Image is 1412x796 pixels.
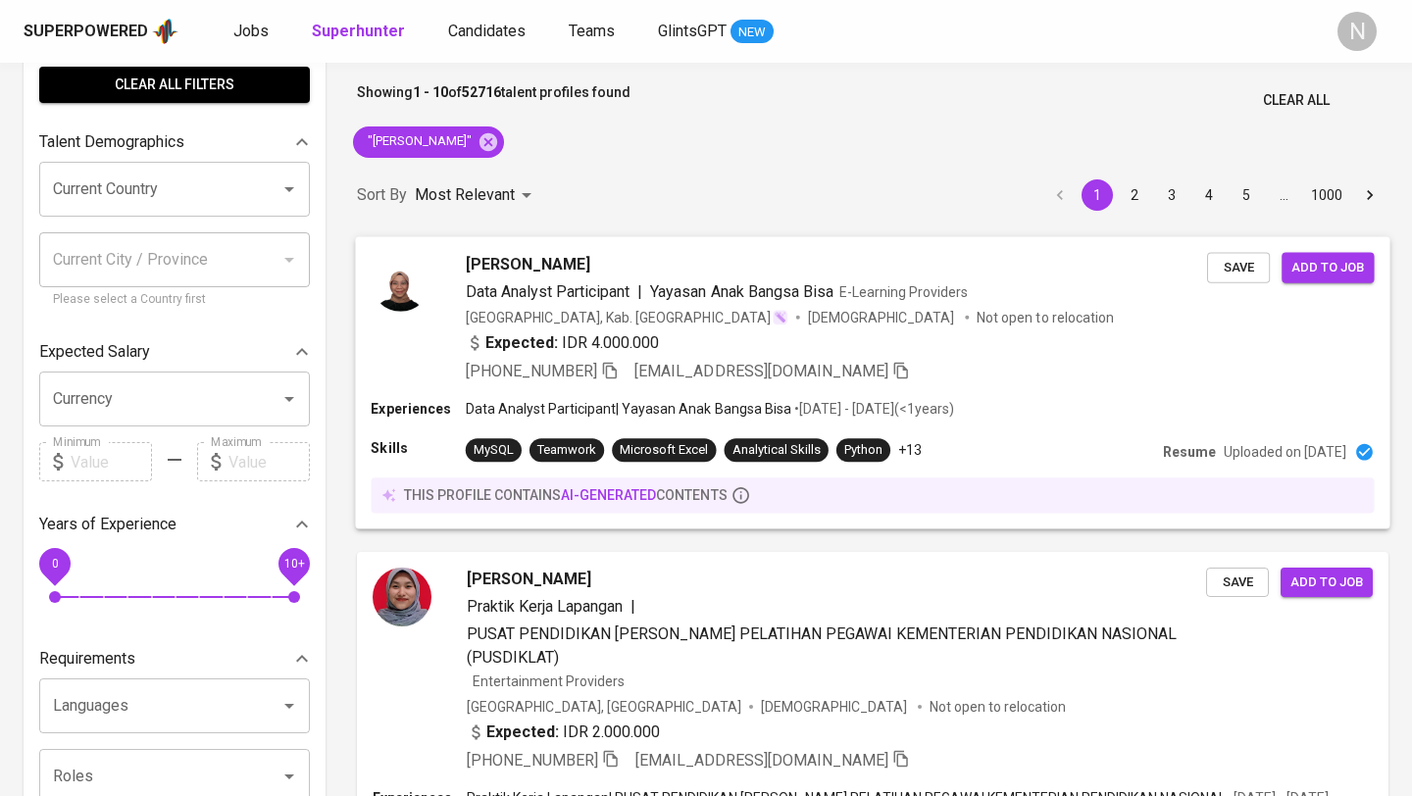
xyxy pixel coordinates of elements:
p: Data Analyst Participant | Yayasan Anak Bangsa Bisa [466,399,791,419]
span: Add to job [1290,572,1363,594]
button: Clear All filters [39,67,310,103]
div: … [1268,185,1299,205]
button: Save [1206,568,1269,598]
p: Showing of talent profiles found [357,82,630,119]
p: Uploaded on [DATE] [1224,442,1346,462]
a: Candidates [448,20,529,44]
span: Entertainment Providers [473,673,625,689]
p: Expected Salary [39,340,150,364]
p: +13 [898,440,922,460]
a: GlintsGPT NEW [658,20,774,44]
button: Go to page 4 [1193,179,1225,211]
div: Superpowered [24,21,148,43]
div: Requirements [39,639,310,678]
button: Go to page 5 [1231,179,1262,211]
p: Please select a Country first [53,290,296,310]
a: [PERSON_NAME]Data Analyst Participant|Yayasan Anak Bangsa BisaE-Learning Providers[GEOGRAPHIC_DAT... [357,237,1388,528]
span: Clear All filters [55,73,294,97]
a: Jobs [233,20,273,44]
span: Teams [569,22,615,40]
div: Talent Demographics [39,123,310,162]
button: Add to job [1281,568,1373,598]
button: Open [276,175,303,203]
nav: pagination navigation [1041,179,1388,211]
span: [DEMOGRAPHIC_DATA] [761,697,910,717]
span: [PHONE_NUMBER] [466,361,597,379]
div: Expected Salary [39,332,310,372]
img: 8459e4c4886f8531fb7fa317fcf4303d.png [371,252,429,311]
span: Save [1217,256,1260,278]
span: "[PERSON_NAME]" [353,132,483,151]
span: Candidates [448,22,526,40]
div: "[PERSON_NAME]" [353,126,504,158]
button: Go to page 3 [1156,179,1187,211]
span: [PERSON_NAME] [466,252,590,275]
span: Clear All [1263,88,1330,113]
b: 52716 [462,84,501,100]
div: Python [844,440,882,459]
button: page 1 [1082,179,1113,211]
b: Superhunter [312,22,405,40]
p: Not open to relocation [977,307,1113,326]
p: Years of Experience [39,513,176,536]
div: Teamwork [537,440,596,459]
div: N [1337,12,1377,51]
div: Analytical Skills [732,440,821,459]
button: Clear All [1255,82,1337,119]
button: Go to page 2 [1119,179,1150,211]
div: Most Relevant [415,177,538,214]
input: Value [71,442,152,481]
span: Add to job [1291,256,1364,278]
img: magic_wand.svg [773,309,788,324]
div: Microsoft Excel [620,440,708,459]
button: Open [276,385,303,413]
p: Resume [1163,442,1216,462]
span: Save [1216,572,1259,594]
button: Open [276,692,303,720]
span: GlintsGPT [658,22,727,40]
button: Go to page 1000 [1305,179,1348,211]
b: 1 - 10 [413,84,448,100]
button: Go to next page [1354,179,1386,211]
span: Jobs [233,22,269,40]
span: PUSAT PENDIDIKAN [PERSON_NAME] PELATIHAN PEGAWAI KEMENTERIAN PENDIDIKAN NASIONAL (PUSDIKLAT) [467,624,1177,667]
a: Superpoweredapp logo [24,17,178,46]
span: AI-generated [561,487,656,503]
p: Requirements [39,647,135,671]
span: [DEMOGRAPHIC_DATA] [808,307,957,326]
span: [EMAIL_ADDRESS][DOMAIN_NAME] [635,751,888,770]
p: Most Relevant [415,183,515,207]
span: [PERSON_NAME] [467,568,591,591]
span: Yayasan Anak Bangsa Bisa [650,281,833,300]
span: [EMAIL_ADDRESS][DOMAIN_NAME] [634,361,888,379]
input: Value [228,442,310,481]
a: Teams [569,20,619,44]
p: this profile contains contents [404,485,728,505]
img: fd671eec65bb303a377343c5553d17e0.jpeg [373,568,431,626]
span: 10+ [283,557,304,571]
button: Open [276,763,303,790]
span: Praktik Kerja Lapangan [467,597,623,616]
p: Skills [371,438,465,458]
span: [PHONE_NUMBER] [467,751,598,770]
span: E-Learning Providers [839,283,968,299]
span: | [637,279,642,303]
div: Years of Experience [39,505,310,544]
span: NEW [731,23,774,42]
p: Sort By [357,183,407,207]
b: Expected: [485,330,558,354]
a: Superhunter [312,20,409,44]
div: MySQL [474,440,514,459]
span: Data Analyst Participant [466,281,630,300]
p: Not open to relocation [930,697,1066,717]
span: 0 [51,557,58,571]
img: app logo [152,17,178,46]
div: [GEOGRAPHIC_DATA], [GEOGRAPHIC_DATA] [467,697,741,717]
p: Talent Demographics [39,130,184,154]
span: | [630,595,635,619]
div: [GEOGRAPHIC_DATA], Kab. [GEOGRAPHIC_DATA] [466,307,788,326]
p: • [DATE] - [DATE] ( <1 years ) [791,399,954,419]
button: Add to job [1282,252,1374,282]
p: Experiences [371,399,465,419]
b: Expected: [486,721,559,744]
